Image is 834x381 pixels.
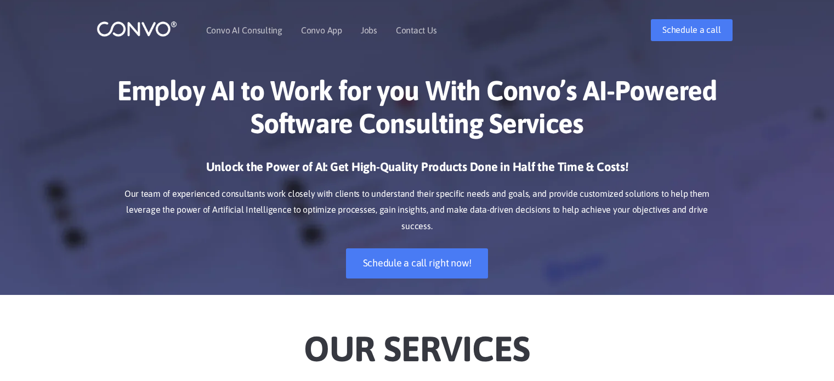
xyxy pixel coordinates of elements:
[206,26,282,35] a: Convo AI Consulting
[396,26,437,35] a: Contact Us
[113,74,722,148] h1: Employ AI to Work for you With Convo’s AI-Powered Software Consulting Services
[651,19,732,41] a: Schedule a call
[97,20,177,37] img: logo_1.png
[361,26,377,35] a: Jobs
[346,248,489,278] a: Schedule a call right now!
[113,311,722,373] h2: Our Services
[113,159,722,183] h3: Unlock the Power of AI: Get High-Quality Products Done in Half the Time & Costs!
[301,26,342,35] a: Convo App
[113,186,722,235] p: Our team of experienced consultants work closely with clients to understand their specific needs ...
